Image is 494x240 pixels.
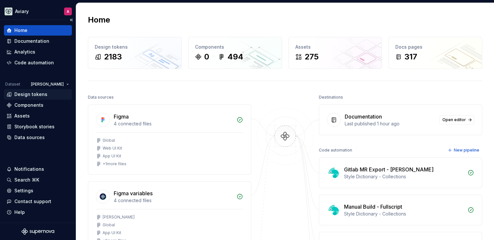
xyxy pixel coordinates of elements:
a: Assets [4,111,72,121]
a: Components [4,100,72,110]
a: Data sources [4,132,72,143]
div: 4 connected files [114,120,233,127]
button: Search ⌘K [4,175,72,185]
h2: Home [88,15,110,25]
div: Storybook stories [14,123,55,130]
div: Notifications [14,166,44,172]
div: 494 [227,52,243,62]
a: Open editor [439,115,474,124]
span: Open editor [442,117,466,122]
div: Assets [14,113,30,119]
div: Figma variables [114,189,153,197]
button: [PERSON_NAME] [28,80,72,89]
div: 275 [305,52,319,62]
img: 256e2c79-9abd-4d59-8978-03feab5a3943.png [5,8,12,15]
button: Notifications [4,164,72,174]
button: Help [4,207,72,217]
button: AviaryA [1,4,74,18]
div: Docs pages [395,44,475,50]
a: Storybook stories [4,121,72,132]
a: Assets275 [288,37,382,69]
div: Analytics [14,49,35,55]
div: Style Dictionary - Collections [344,211,464,217]
a: Analytics [4,47,72,57]
div: 317 [404,52,417,62]
div: Design tokens [14,91,47,98]
div: Components [195,44,275,50]
svg: Supernova Logo [22,228,54,235]
div: Components [14,102,43,108]
div: Manual Build - Fullscript [344,203,402,211]
div: Dataset [5,82,20,87]
div: Destinations [319,93,343,102]
div: Last published 1 hour ago [345,120,436,127]
div: Contact support [14,198,51,205]
div: Search ⌘K [14,177,39,183]
a: Settings [4,185,72,196]
div: A [67,9,69,14]
button: Contact support [4,196,72,207]
button: Collapse sidebar [67,15,76,24]
div: Design tokens [95,44,175,50]
div: Aviary [15,8,29,15]
div: Code automation [319,146,352,155]
a: Home [4,25,72,36]
a: Components0494 [188,37,282,69]
div: Assets [295,44,375,50]
div: App UI Kit [103,153,121,159]
div: [PERSON_NAME] [103,215,135,220]
div: Figma [114,113,129,120]
div: Gitlab MR Export - [PERSON_NAME] [344,166,434,173]
a: Figma4 connected filesGlobalWeb UI KitApp UI Kit+1more files [88,104,251,175]
div: Style Dictionary - Collections [344,173,464,180]
div: App UI Kit [103,230,121,235]
button: New pipeline [446,146,482,155]
div: Global [103,222,115,228]
a: Documentation [4,36,72,46]
div: Data sources [88,93,114,102]
div: 2183 [104,52,122,62]
div: Global [103,138,115,143]
div: Settings [14,187,33,194]
div: Data sources [14,134,45,141]
span: [PERSON_NAME] [31,82,64,87]
div: Web UI Kit [103,146,122,151]
a: Design tokens2183 [88,37,182,69]
div: + 1 more files [103,161,126,167]
div: Documentation [14,38,49,44]
div: Code automation [14,59,54,66]
div: Help [14,209,25,216]
span: New pipeline [454,148,479,153]
div: 4 connected files [114,197,233,204]
div: Home [14,27,27,34]
div: Documentation [345,113,382,120]
a: Docs pages317 [388,37,482,69]
div: 0 [204,52,209,62]
a: Design tokens [4,89,72,100]
a: Code automation [4,57,72,68]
